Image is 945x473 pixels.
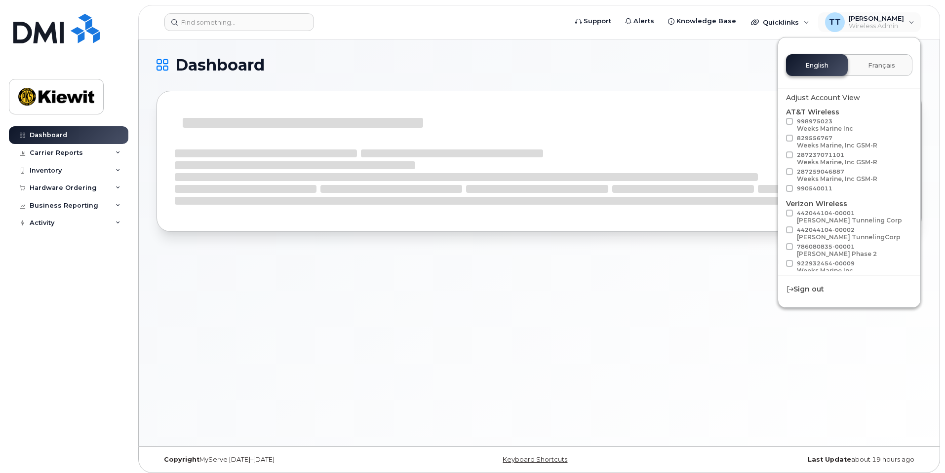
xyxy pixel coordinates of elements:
[808,456,851,463] strong: Last Update
[175,58,265,73] span: Dashboard
[797,250,877,257] div: [PERSON_NAME] Phase 2
[797,210,902,224] span: 442044104-00001
[786,93,912,103] div: Adjust Account View
[778,280,920,298] div: Sign out
[797,118,853,132] span: 998975023
[902,430,938,466] iframe: Messenger Launcher
[797,243,877,257] span: 786080835-00001
[797,175,877,182] div: Weeks Marine, Inc GSM-R
[503,456,567,463] a: Keyboard Shortcuts
[797,267,855,274] div: Weeks Marine Inc
[797,151,877,166] span: 287237071101
[797,125,853,132] div: Weeks Marine Inc
[797,217,902,224] div: [PERSON_NAME] Tunneling Corp
[797,260,855,274] span: 922932454-00009
[786,199,912,276] div: Verizon Wireless
[797,226,901,241] span: 442044104-00002
[868,62,895,70] span: Français
[797,168,877,182] span: 287259046887
[797,135,877,149] span: 829556767
[797,142,877,149] div: Weeks Marine, Inc GSM-R
[797,185,832,192] span: 990540011
[667,456,922,464] div: about 19 hours ago
[164,456,199,463] strong: Copyright
[797,233,901,241] div: [PERSON_NAME] TunnelingCorp
[797,158,877,166] div: Weeks Marine, Inc GSM-R
[157,456,412,464] div: MyServe [DATE]–[DATE]
[786,107,912,195] div: AT&T Wireless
